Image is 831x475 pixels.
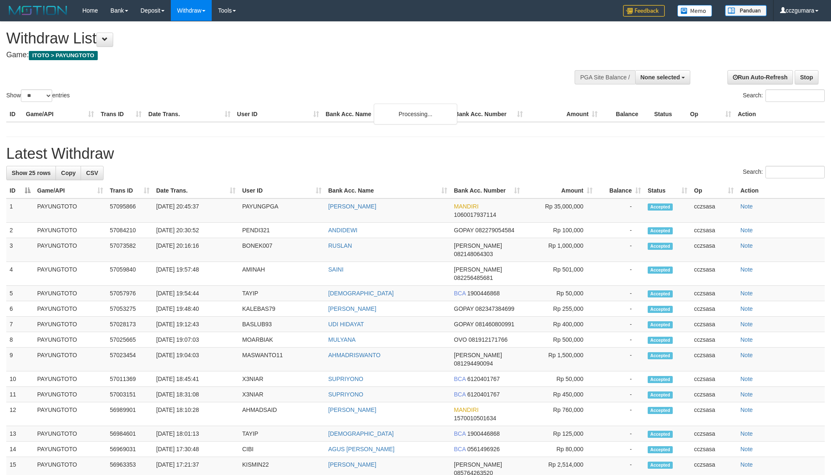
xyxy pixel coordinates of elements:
a: Note [740,242,753,249]
a: UDI HIDAYAT [328,321,364,328]
td: 57023454 [106,348,153,371]
a: [DEMOGRAPHIC_DATA] [328,290,394,297]
a: Note [740,391,753,398]
td: Rp 1,500,000 [523,348,596,371]
img: MOTION_logo.png [6,4,70,17]
td: 11 [6,387,34,402]
span: Copy 0561496926 to clipboard [467,446,500,452]
td: 3 [6,238,34,262]
td: TAYIP [239,286,325,301]
td: 57059840 [106,262,153,286]
span: OVO [454,336,467,343]
td: Rp 50,000 [523,286,596,301]
th: Bank Acc. Name [322,107,451,122]
td: 14 [6,442,34,457]
span: ITOTO > PAYUNGTOTO [29,51,98,60]
span: Copy 6120401767 to clipboard [467,391,500,398]
td: 2 [6,223,34,238]
td: Rp 35,000,000 [523,198,596,223]
td: cczsasa [691,238,737,262]
td: [DATE] 20:30:52 [153,223,239,238]
td: 57011369 [106,371,153,387]
a: AGUS [PERSON_NAME] [328,446,395,452]
a: CSV [81,166,104,180]
td: 1 [6,198,34,223]
label: Search: [743,166,825,178]
td: KALEBAS79 [239,301,325,317]
td: Rp 80,000 [523,442,596,457]
span: Accepted [648,306,673,313]
td: - [596,332,644,348]
td: - [596,426,644,442]
td: MASWANTO11 [239,348,325,371]
a: [PERSON_NAME] [328,203,376,210]
th: Amount [526,107,601,122]
td: Rp 100,000 [523,223,596,238]
td: cczsasa [691,262,737,286]
span: MANDIRI [454,406,479,413]
span: GOPAY [454,305,474,312]
a: [PERSON_NAME] [328,406,376,413]
td: TAYIP [239,426,325,442]
span: Copy [61,170,76,176]
td: 5 [6,286,34,301]
a: Note [740,430,753,437]
td: PAYUNGPGA [239,198,325,223]
span: Accepted [648,321,673,328]
td: PAYUNGTOTO [34,286,106,301]
span: Copy 1060017937114 to clipboard [454,211,496,218]
td: cczsasa [691,301,737,317]
th: Date Trans. [145,107,233,122]
span: Accepted [648,352,673,359]
span: Copy 082148064303 to clipboard [454,251,493,257]
span: Copy 081460800991 to clipboard [475,321,514,328]
span: Show 25 rows [12,170,51,176]
th: Game/API: activate to sort column ascending [34,183,106,198]
td: [DATE] 18:45:41 [153,371,239,387]
th: ID [6,107,23,122]
td: PAYUNGTOTO [34,442,106,457]
a: Run Auto-Refresh [727,70,793,84]
td: [DATE] 18:31:08 [153,387,239,402]
span: GOPAY [454,227,474,234]
td: [DATE] 19:57:48 [153,262,239,286]
td: - [596,286,644,301]
img: Button%20Memo.svg [677,5,712,17]
th: Trans ID [97,107,145,122]
td: BONEK007 [239,238,325,262]
img: panduan.png [725,5,767,16]
th: ID: activate to sort column descending [6,183,34,198]
th: Op: activate to sort column ascending [691,183,737,198]
td: 6 [6,301,34,317]
td: Rp 125,000 [523,426,596,442]
a: ANDIDEWI [328,227,357,234]
span: BCA [454,290,466,297]
a: SUPRIYONO [328,376,363,382]
td: 4 [6,262,34,286]
a: MULYANA [328,336,356,343]
th: Status: activate to sort column ascending [644,183,691,198]
td: 10 [6,371,34,387]
th: Trans ID: activate to sort column ascending [106,183,153,198]
td: [DATE] 19:12:43 [153,317,239,332]
td: - [596,223,644,238]
td: 56984601 [106,426,153,442]
label: Show entries [6,89,70,102]
a: Note [740,203,753,210]
a: Show 25 rows [6,166,56,180]
span: Accepted [648,290,673,297]
th: Action [735,107,825,122]
td: Rp 400,000 [523,317,596,332]
td: [DATE] 19:07:03 [153,332,239,348]
span: Copy 082279054584 to clipboard [475,227,514,234]
a: Copy [56,166,81,180]
h1: Latest Withdraw [6,145,825,162]
a: AHMADRISWANTO [328,352,380,358]
th: Game/API [23,107,97,122]
td: cczsasa [691,223,737,238]
span: Accepted [648,431,673,438]
td: PAYUNGTOTO [34,426,106,442]
span: [PERSON_NAME] [454,461,502,468]
span: [PERSON_NAME] [454,352,502,358]
td: AHMADSAID [239,402,325,426]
